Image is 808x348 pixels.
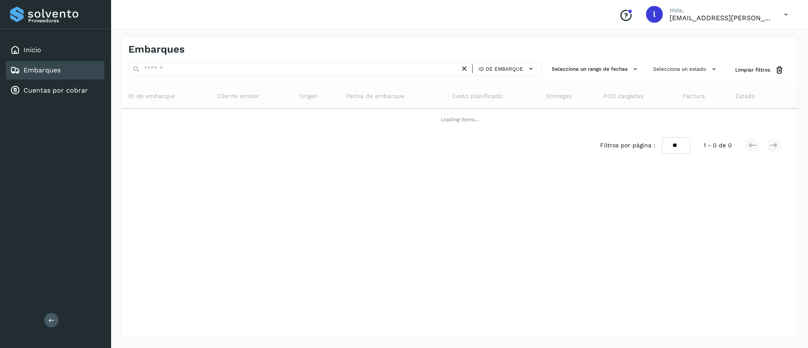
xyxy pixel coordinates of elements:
[546,92,571,101] span: Entregas
[650,62,722,76] button: Selecciona un estado
[128,43,185,56] h4: Embarques
[6,61,104,80] div: Embarques
[735,92,755,101] span: Estado
[24,86,88,94] a: Cuentas por cobrar
[24,46,41,54] a: Inicio
[28,18,101,24] p: Proveedores
[603,92,643,101] span: POD cargadas
[24,66,61,74] a: Embarques
[122,109,797,130] td: Loading items...
[735,66,770,74] span: Limpiar filtros
[6,81,104,100] div: Cuentas por cobrar
[670,14,771,22] p: lauraamalia.castillo@xpertal.com
[476,63,538,75] button: ID de embarque
[600,141,655,150] span: Filtros por página :
[478,65,523,73] span: ID de embarque
[299,92,318,101] span: Origen
[548,62,643,76] button: Selecciona un rango de fechas
[728,62,791,78] button: Limpiar filtros
[6,41,104,59] div: Inicio
[128,92,175,101] span: ID de embarque
[346,92,404,101] span: Fecha de embarque
[452,92,502,101] span: Costo planificado
[683,92,705,101] span: Factura
[670,7,771,14] p: Hola,
[217,92,259,101] span: Cliente emisor
[704,141,732,150] span: 1 - 0 de 0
